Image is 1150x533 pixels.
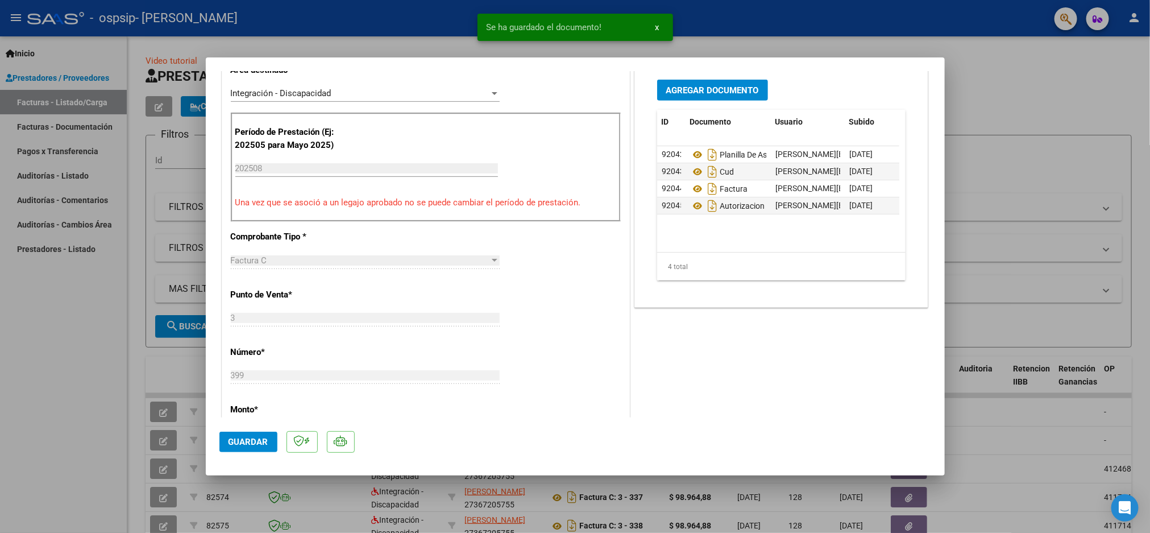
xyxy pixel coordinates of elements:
[662,150,684,159] span: 92042
[662,184,684,193] span: 92044
[657,253,906,281] div: 4 total
[231,288,348,301] p: Punto de Venta
[849,167,873,176] span: [DATE]
[235,126,350,151] p: Período de Prestación (Ej: 202505 para Mayo 2025)
[849,201,873,210] span: [DATE]
[849,184,873,193] span: [DATE]
[662,117,669,126] span: ID
[705,180,720,198] i: Descargar documento
[849,150,873,159] span: [DATE]
[690,201,765,210] span: Autorizacion
[690,150,794,159] span: Planilla De Asistencia
[655,22,659,32] span: x
[771,110,845,134] datatable-header-cell: Usuario
[705,163,720,181] i: Descargar documento
[231,346,348,359] p: Número
[1111,494,1139,522] div: Open Intercom Messenger
[662,167,684,176] span: 92043
[646,17,669,38] button: x
[775,201,1094,210] span: [PERSON_NAME][EMAIL_ADDRESS][PERSON_NAME][DOMAIN_NAME] - [PERSON_NAME] -
[686,110,771,134] datatable-header-cell: Documento
[705,146,720,164] i: Descargar documento
[690,184,748,193] span: Factura
[705,197,720,215] i: Descargar documento
[235,196,616,209] p: Una vez que se asoció a un legajo aprobado no se puede cambiar el período de prestación.
[662,201,684,210] span: 92045
[775,167,1094,176] span: [PERSON_NAME][EMAIL_ADDRESS][PERSON_NAME][DOMAIN_NAME] - [PERSON_NAME] -
[229,437,268,447] span: Guardar
[231,255,267,266] span: Factura C
[775,150,1094,159] span: [PERSON_NAME][EMAIL_ADDRESS][PERSON_NAME][DOMAIN_NAME] - [PERSON_NAME] -
[690,117,732,126] span: Documento
[845,110,902,134] datatable-header-cell: Subido
[849,117,875,126] span: Subido
[231,230,348,243] p: Comprobante Tipo *
[219,432,277,452] button: Guardar
[635,71,928,307] div: DOCUMENTACIÓN RESPALDATORIA
[487,22,602,33] span: Se ha guardado el documento!
[657,80,768,101] button: Agregar Documento
[690,167,734,176] span: Cud
[231,88,331,98] span: Integración - Discapacidad
[775,184,1094,193] span: [PERSON_NAME][EMAIL_ADDRESS][PERSON_NAME][DOMAIN_NAME] - [PERSON_NAME] -
[657,110,686,134] datatable-header-cell: ID
[666,85,759,96] span: Agregar Documento
[231,403,348,416] p: Monto
[775,117,803,126] span: Usuario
